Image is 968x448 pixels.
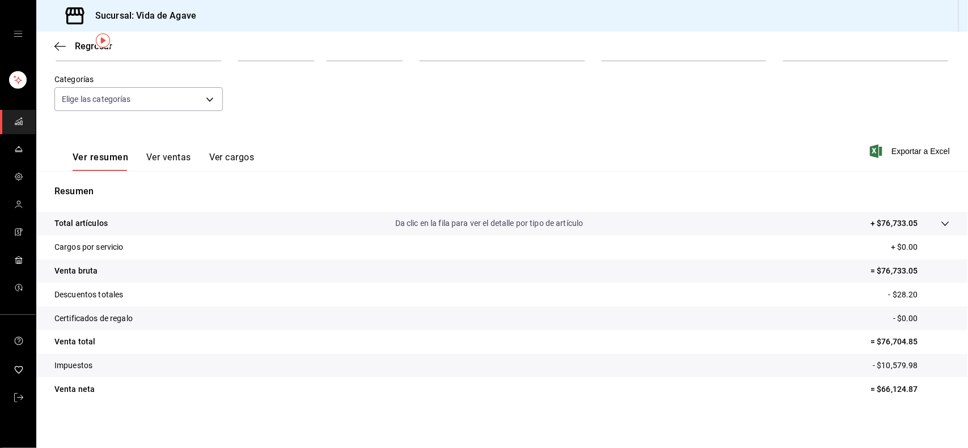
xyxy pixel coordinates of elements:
[62,93,131,105] span: Elige las categorías
[54,217,108,229] p: Total artículos
[54,41,112,52] button: Regresar
[54,336,95,348] p: Venta total
[54,265,98,277] p: Venta bruta
[54,241,124,253] p: Cargos por servicio
[96,33,110,48] img: Tooltip marker
[872,144,950,158] button: Exportar a Excel
[54,360,92,372] p: Impuestos
[54,313,133,325] p: Certificados de regalo
[75,41,112,52] span: Regresar
[395,217,584,229] p: Da clic en la fila para ver el detalle por tipo de artículo
[73,152,254,171] div: navigation tabs
[54,383,95,395] p: Venta neta
[889,289,950,301] p: - $28.20
[893,313,950,325] p: - $0.00
[873,360,950,372] p: - $10,579.98
[870,217,918,229] p: + $76,733.05
[86,9,196,23] h3: Sucursal: Vida de Agave
[870,336,950,348] p: = $76,704.85
[146,152,191,171] button: Ver ventas
[870,265,950,277] p: = $76,733.05
[54,185,950,198] p: Resumen
[54,76,223,84] label: Categorías
[209,152,255,171] button: Ver cargos
[54,289,123,301] p: Descuentos totales
[14,29,23,39] button: open drawer
[891,241,950,253] p: + $0.00
[870,383,950,395] p: = $66,124.87
[73,152,128,171] button: Ver resumen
